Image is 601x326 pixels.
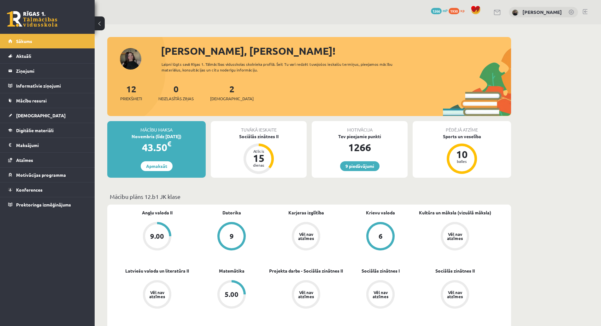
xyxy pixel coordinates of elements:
a: 6 [343,222,418,252]
div: Vēl nav atzīmes [446,232,464,240]
div: Pēdējā atzīme [413,121,511,133]
a: 2[DEMOGRAPHIC_DATA] [210,83,254,102]
span: € [167,139,171,148]
span: [DEMOGRAPHIC_DATA] [210,95,254,102]
a: Sākums [8,34,87,48]
a: Apmaksāt [141,161,173,171]
span: Konferences [16,187,43,193]
a: Motivācijas programma [8,168,87,182]
span: Aktuāli [16,53,31,59]
legend: Ziņojumi [16,64,87,78]
div: Laipni lūgts savā Rīgas 1. Tālmācības vidusskolas skolnieka profilā. Šeit Tu vari redzēt tuvojošo... [162,61,404,73]
a: 5.00 [194,280,269,310]
a: Informatīvie ziņojumi [8,78,87,93]
div: Novembris (līdz [DATE]) [107,133,206,140]
a: 9 [194,222,269,252]
div: Atlicis [249,149,268,153]
span: Mācību resursi [16,98,47,103]
div: dienas [249,163,268,167]
p: Mācību plāns 12.b1 JK klase [110,192,509,201]
a: Konferences [8,182,87,197]
div: 9.00 [150,233,164,240]
div: 15 [249,153,268,163]
a: Matemātika [219,268,245,274]
div: Sociālās zinātnes II [211,133,307,140]
a: Atzīmes [8,153,87,167]
div: 10 [452,149,471,159]
span: Priekšmeti [120,95,142,102]
span: Sākums [16,38,32,44]
div: 1266 [312,140,408,155]
a: Vēl nav atzīmes [343,280,418,310]
div: Vēl nav atzīmes [446,290,464,298]
span: Neizlasītās ziņas [158,95,194,102]
a: [PERSON_NAME] [522,9,562,15]
div: 5.00 [225,291,239,298]
span: [DEMOGRAPHIC_DATA] [16,113,66,118]
a: Krievu valoda [366,209,395,216]
a: Rīgas 1. Tālmācības vidusskola [7,11,57,27]
a: 12Priekšmeti [120,83,142,102]
span: 1266 [431,8,442,14]
div: Tev pieejamie punkti [312,133,408,140]
div: Vēl nav atzīmes [148,290,166,298]
a: Vēl nav atzīmes [269,280,343,310]
a: 9 piedāvājumi [340,161,380,171]
a: Kultūra un māksla (vizuālā māksla) [419,209,491,216]
a: 0Neizlasītās ziņas [158,83,194,102]
a: Sociālās zinātnes II Atlicis 15 dienas [211,133,307,175]
a: Angļu valoda II [142,209,173,216]
div: Vēl nav atzīmes [297,290,315,298]
div: Sports un veselība [413,133,511,140]
a: Datorika [222,209,241,216]
span: mP [443,8,448,13]
span: xp [460,8,464,13]
a: [DEMOGRAPHIC_DATA] [8,108,87,123]
a: Vēl nav atzīmes [269,222,343,252]
img: Linda Blūma [512,9,518,16]
a: Aktuāli [8,49,87,63]
a: Vēl nav atzīmes [418,222,492,252]
div: 43.50 [107,140,206,155]
span: Proktoringa izmēģinājums [16,202,71,207]
a: 1930 xp [449,8,468,13]
a: Ziņojumi [8,64,87,78]
a: 1266 mP [431,8,448,13]
a: Sports un veselība 10 balles [413,133,511,175]
a: Projekta darbs - Sociālās zinātnes II [269,268,343,274]
div: [PERSON_NAME], [PERSON_NAME]! [161,43,511,58]
div: balles [452,159,471,163]
div: 6 [379,233,383,240]
legend: Informatīvie ziņojumi [16,78,87,93]
a: Karjeras izglītība [288,209,324,216]
a: Proktoringa izmēģinājums [8,197,87,212]
div: Vēl nav atzīmes [372,290,389,298]
span: Motivācijas programma [16,172,66,178]
span: Digitālie materiāli [16,127,54,133]
a: Latviešu valoda un literatūra II [125,268,189,274]
a: Vēl nav atzīmes [120,280,194,310]
div: Tuvākā ieskaite [211,121,307,133]
a: Digitālie materiāli [8,123,87,138]
a: Sociālās zinātnes II [435,268,475,274]
a: Maksājumi [8,138,87,152]
a: 9.00 [120,222,194,252]
div: Mācību maksa [107,121,206,133]
span: 1930 [449,8,459,14]
a: Mācību resursi [8,93,87,108]
div: Vēl nav atzīmes [297,232,315,240]
legend: Maksājumi [16,138,87,152]
a: Vēl nav atzīmes [418,280,492,310]
a: Sociālās zinātnes I [362,268,400,274]
div: 9 [230,233,234,240]
div: Motivācija [312,121,408,133]
span: Atzīmes [16,157,33,163]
